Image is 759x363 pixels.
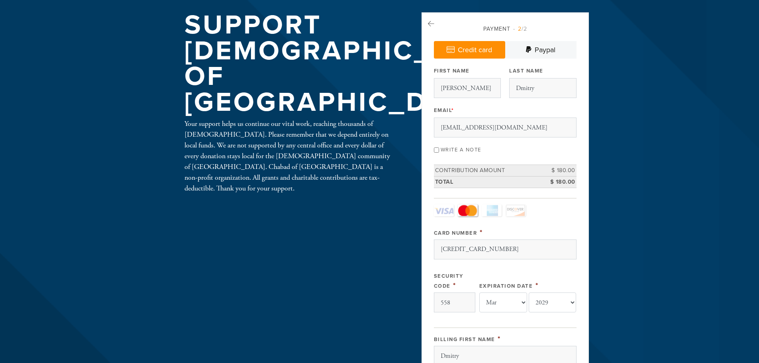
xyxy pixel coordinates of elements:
[434,165,541,177] td: Contribution Amount
[434,204,454,216] a: Visa
[434,41,505,59] a: Credit card
[482,204,502,216] a: Amex
[184,12,518,115] h1: Support [DEMOGRAPHIC_DATA] of [GEOGRAPHIC_DATA]
[535,281,539,290] span: This field is required.
[458,204,478,216] a: MasterCard
[479,283,533,289] label: Expiration Date
[506,204,526,216] a: Discover
[541,165,577,177] td: $ 180.00
[451,107,454,114] span: This field is required.
[441,147,481,153] label: Write a note
[480,228,483,237] span: This field is required.
[434,67,470,75] label: First Name
[434,273,463,289] label: Security Code
[509,67,543,75] label: Last Name
[479,292,527,312] select: Expiration Date month
[434,336,495,343] label: Billing First Name
[434,176,541,188] td: Total
[529,292,577,312] select: Expiration Date year
[505,41,577,59] a: Paypal
[434,25,577,33] div: Payment
[513,26,527,32] span: /2
[453,281,456,290] span: This field is required.
[434,107,454,114] label: Email
[184,118,396,194] div: Your support helps us continue our vital work, reaching thousands of [DEMOGRAPHIC_DATA]. Please r...
[434,230,477,236] label: Card Number
[518,26,522,32] span: 2
[541,176,577,188] td: $ 180.00
[498,334,501,343] span: This field is required.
